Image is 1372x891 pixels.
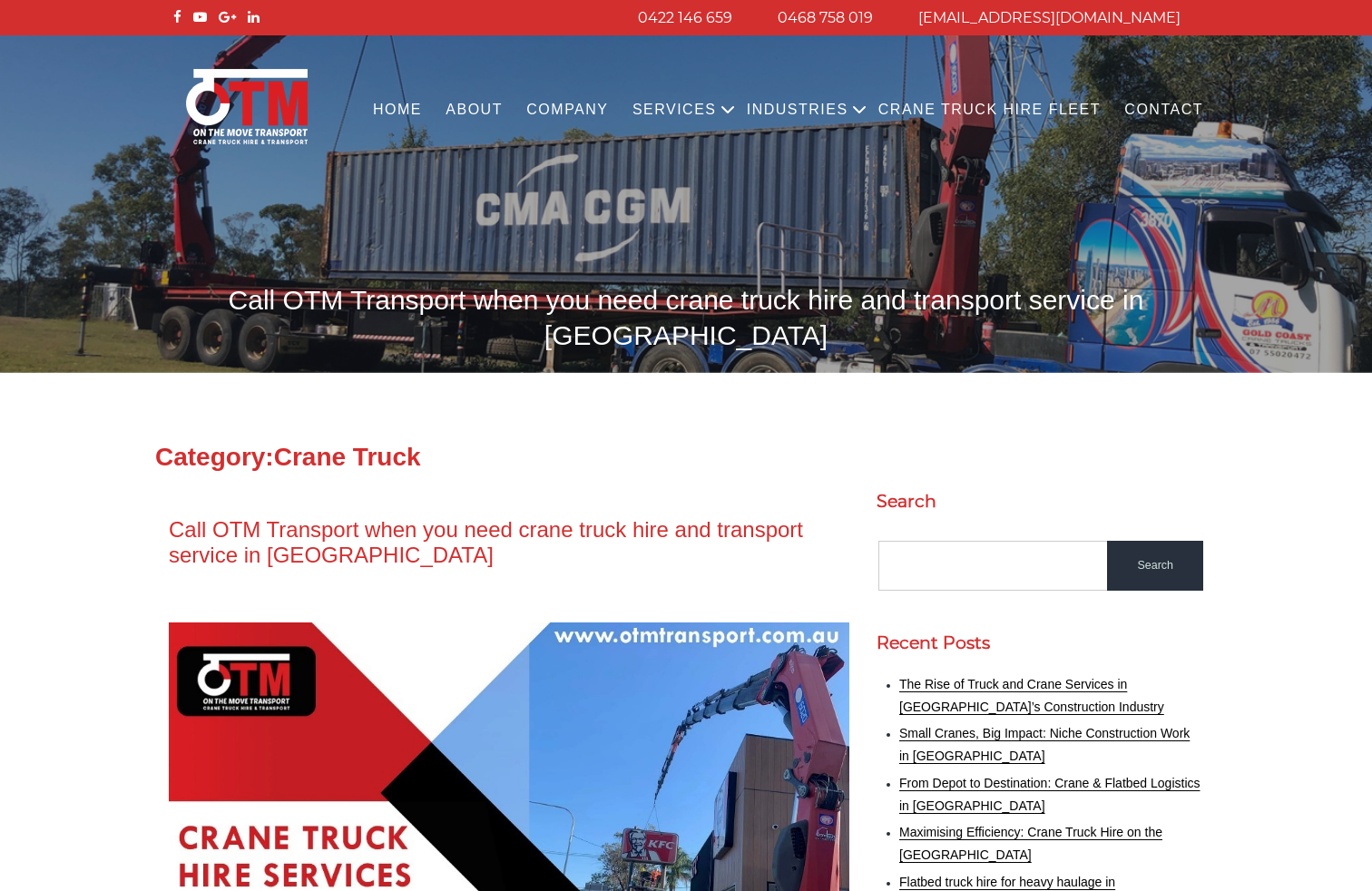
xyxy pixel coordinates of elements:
span: Crane Truck [274,443,421,471]
a: 0468 758 019 [778,9,873,26]
a: COMPANY [514,85,621,135]
a: About [434,85,514,135]
a: From Depot to Destination: Crane & Flatbed Logistics in [GEOGRAPHIC_DATA] [899,776,1200,813]
h1: Call OTM Transport when you need crane truck hire and transport service in [GEOGRAPHIC_DATA] [169,282,1203,353]
input: Search [1107,541,1203,591]
img: Otmtransport [182,67,311,146]
h2: Recent Posts [877,632,1203,656]
a: Contact [1112,85,1215,135]
a: Crane Truck Hire Fleet [867,85,1113,135]
a: Industries [735,85,860,135]
h2: Search [877,490,1203,514]
a: Call OTM Transport when you need crane truck hire and transport service in [GEOGRAPHIC_DATA] [169,517,803,567]
a: Home [361,85,434,135]
a: [EMAIL_ADDRESS][DOMAIN_NAME] [918,9,1181,26]
a: The Rise of Truck and Crane Services in [GEOGRAPHIC_DATA]’s Construction Industry [899,677,1164,714]
a: Small Cranes, Big Impact: Niche Construction Work in [GEOGRAPHIC_DATA] [899,726,1190,763]
a: 0422 146 659 [638,9,732,26]
a: Services [621,85,729,135]
h1: Category: [155,444,1217,472]
a: Maximising Efficiency: Crane Truck Hire on the [GEOGRAPHIC_DATA] [899,825,1162,862]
